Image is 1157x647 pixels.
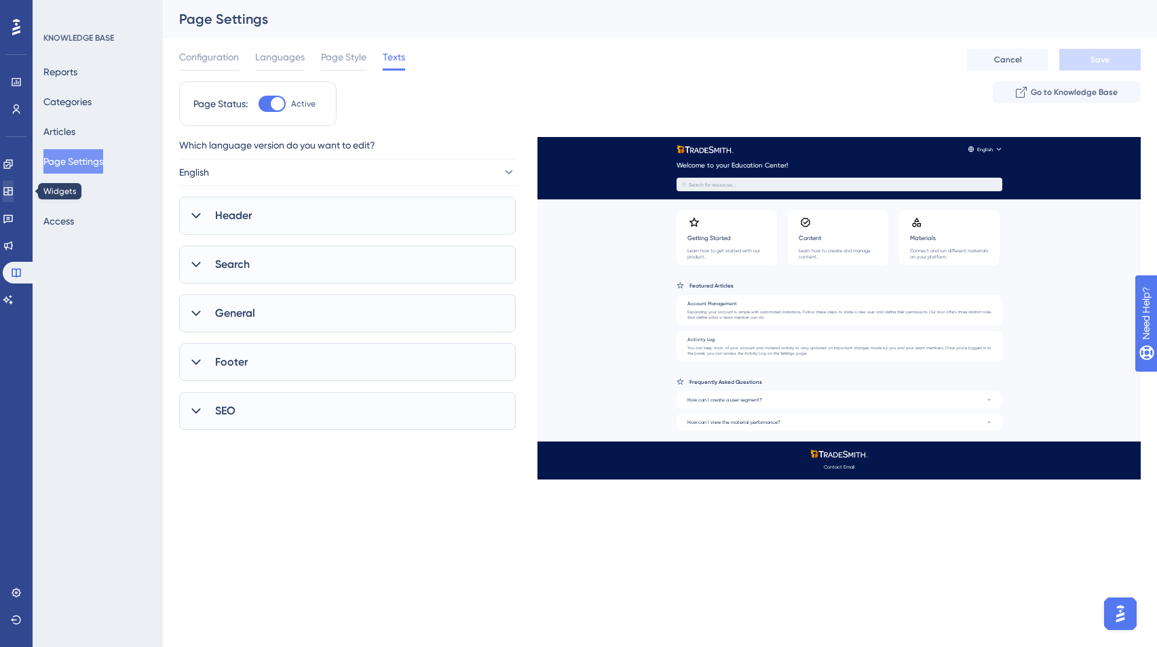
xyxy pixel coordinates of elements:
[994,54,1022,65] span: Cancel
[291,98,316,109] span: Active
[179,49,239,65] span: Configuration
[967,49,1048,71] button: Cancel
[1059,49,1141,71] button: Save
[1090,54,1109,65] span: Save
[179,137,375,153] span: Which language version do you want to edit?
[1100,593,1141,634] iframe: UserGuiding AI Assistant Launcher
[1031,87,1118,98] span: Go to Knowledge Base
[321,49,366,65] span: Page Style
[383,49,405,65] span: Texts
[32,3,85,20] span: Need Help?
[255,49,305,65] span: Languages
[43,179,77,203] button: Domain
[215,208,252,224] span: Header
[43,90,92,114] button: Categories
[43,119,75,144] button: Articles
[215,354,248,370] span: Footer
[179,164,209,180] span: English
[43,209,74,233] button: Access
[215,403,235,419] span: SEO
[43,33,114,43] div: KNOWLEDGE BASE
[193,96,248,112] div: Page Status:
[43,60,77,84] button: Reports
[215,256,250,273] span: Search
[179,159,516,186] button: English
[215,305,255,321] span: General
[43,149,103,174] button: Page Settings
[993,81,1141,103] button: Go to Knowledge Base
[179,9,1107,28] div: Page Settings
